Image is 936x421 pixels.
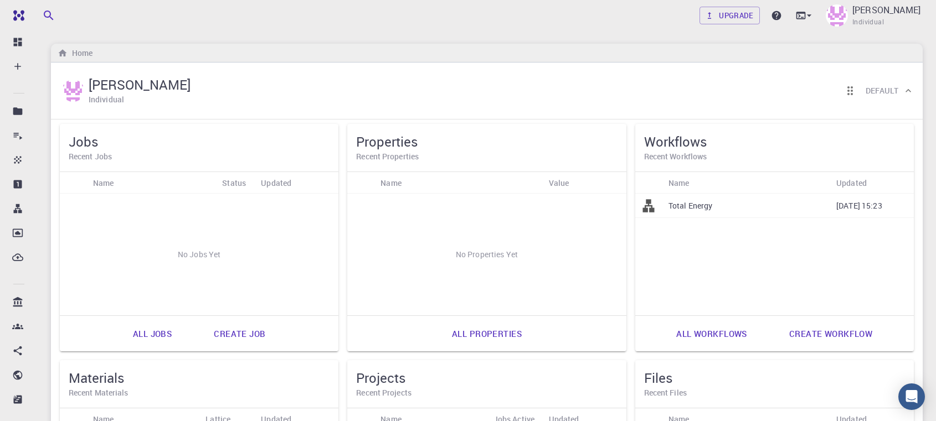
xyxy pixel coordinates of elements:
[89,76,191,93] h5: [PERSON_NAME]
[68,47,92,59] h6: Home
[9,10,24,21] img: logo
[356,150,617,163] h6: Recent Properties
[380,172,402,194] div: Name
[549,172,569,194] div: Value
[347,172,375,194] div: Icon
[852,3,920,17] p: [PERSON_NAME]
[69,133,330,150] h5: Jobs
[356,387,617,399] h6: Recent Projects
[668,172,690,194] div: Name
[60,194,338,315] div: No Jobs Yet
[69,387,330,399] h6: Recent Materials
[60,172,88,194] div: Icon
[261,172,291,194] div: Updated
[777,320,884,347] a: Create workflow
[121,320,184,347] a: All jobs
[222,172,246,194] div: Status
[69,369,330,387] h5: Materials
[55,47,95,59] nav: breadcrumb
[217,172,255,194] div: Status
[356,369,617,387] h5: Projects
[668,200,713,211] p: Total Energy
[347,194,626,315] div: No Properties Yet
[89,93,124,106] h6: Individual
[836,200,882,211] p: [DATE] 15:23
[852,17,884,28] span: Individual
[543,172,626,194] div: Value
[644,387,905,399] h6: Recent Files
[644,150,905,163] h6: Recent Workflows
[664,320,759,347] a: All workflows
[51,63,923,119] div: Nguyen Viet Hung[PERSON_NAME]IndividualReorder cardsDefault
[836,172,867,194] div: Updated
[700,7,760,24] a: Upgrade
[93,172,114,194] div: Name
[635,172,663,194] div: Icon
[255,172,338,194] div: Updated
[831,172,914,194] div: Updated
[62,80,84,102] img: Nguyen Viet Hung
[440,320,534,347] a: All properties
[826,4,848,27] img: Nguyen Viet Hung
[839,80,861,102] button: Reorder cards
[644,133,905,150] h5: Workflows
[898,383,925,410] div: Open Intercom Messenger
[69,150,330,163] h6: Recent Jobs
[202,320,277,347] a: Create job
[866,85,898,97] h6: Default
[644,369,905,387] h5: Files
[375,172,543,194] div: Name
[356,133,617,150] h5: Properties
[88,172,217,194] div: Name
[663,172,831,194] div: Name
